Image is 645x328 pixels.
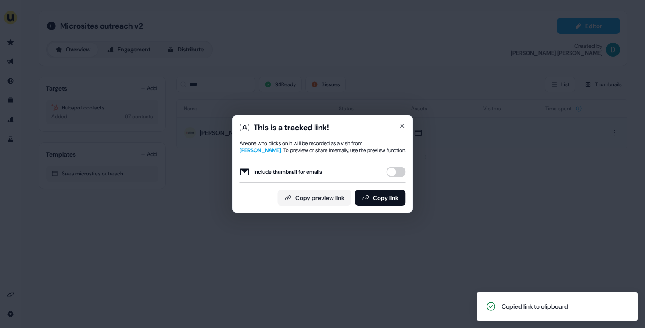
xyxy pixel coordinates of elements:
[240,147,281,154] span: [PERSON_NAME]
[254,122,329,133] div: This is a tracked link!
[278,190,351,206] button: Copy preview link
[502,302,568,311] div: Copied link to clipboard
[240,167,322,177] label: Include thumbnail for emails
[240,140,406,154] div: Anyone who clicks on it will be recorded as a visit from . To preview or share internally, use th...
[355,190,406,206] button: Copy link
